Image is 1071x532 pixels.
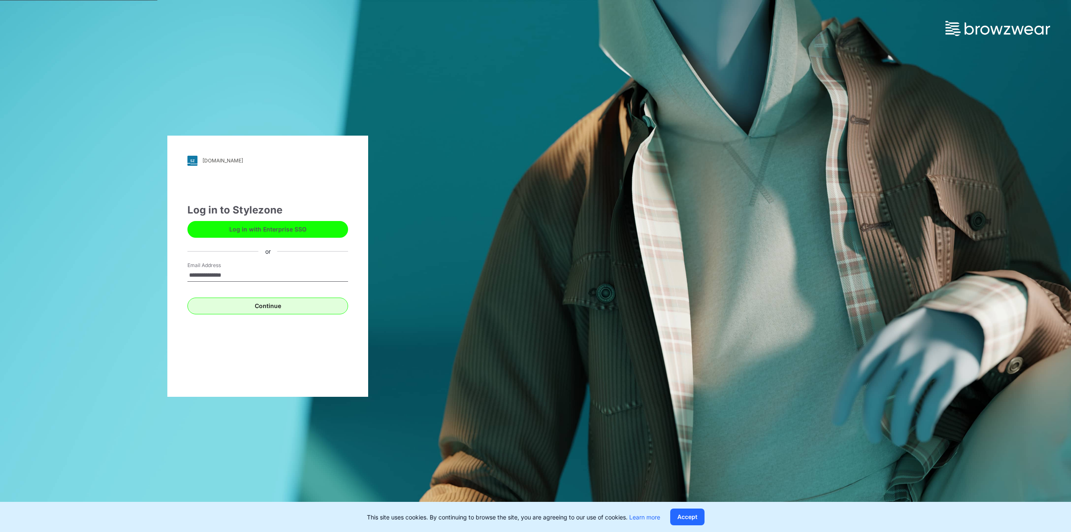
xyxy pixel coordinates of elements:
[187,298,348,314] button: Continue
[367,513,660,522] p: This site uses cookies. By continuing to browse the site, you are agreeing to our use of cookies.
[187,203,348,218] div: Log in to Stylezone
[259,247,277,256] div: or
[187,156,348,166] a: [DOMAIN_NAME]
[202,157,243,164] div: [DOMAIN_NAME]
[187,156,197,166] img: svg+xml;base64,PHN2ZyB3aWR0aD0iMjgiIGhlaWdodD0iMjgiIHZpZXdCb3g9IjAgMCAyOCAyOCIgZmlsbD0ibm9uZSIgeG...
[187,262,246,269] label: Email Address
[187,221,348,238] button: Log in with Enterprise SSO
[670,509,705,525] button: Accept
[945,21,1050,36] img: browzwear-logo.73288ffb.svg
[629,514,660,521] a: Learn more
